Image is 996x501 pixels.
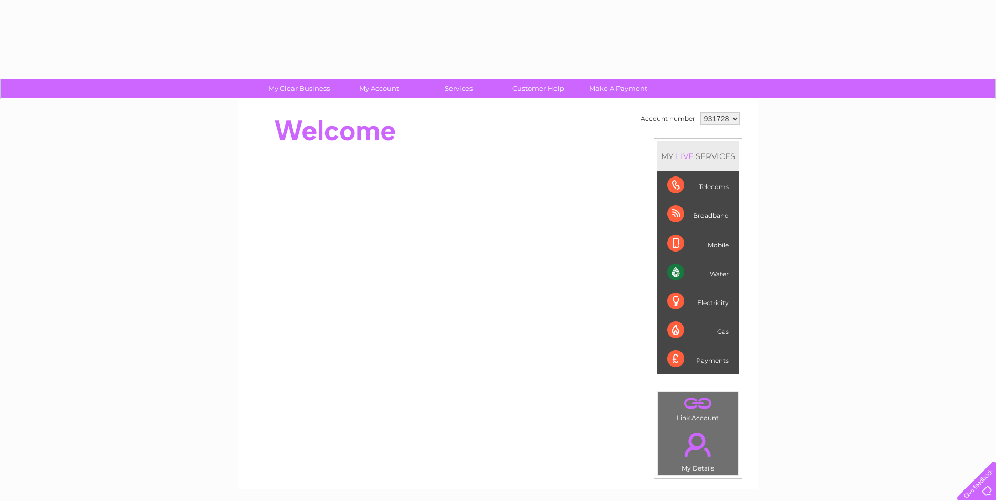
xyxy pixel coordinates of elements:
div: Broadband [667,200,729,229]
div: Electricity [667,287,729,316]
div: Mobile [667,229,729,258]
div: LIVE [674,151,696,161]
td: Link Account [657,391,739,424]
a: . [660,426,736,463]
div: Gas [667,316,729,345]
td: My Details [657,424,739,475]
div: Water [667,258,729,287]
div: Telecoms [667,171,729,200]
a: My Account [336,79,422,98]
a: Services [415,79,502,98]
div: MY SERVICES [657,141,739,171]
td: Account number [638,110,698,128]
a: Make A Payment [575,79,662,98]
a: My Clear Business [256,79,342,98]
a: . [660,394,736,413]
a: Customer Help [495,79,582,98]
div: Payments [667,345,729,373]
